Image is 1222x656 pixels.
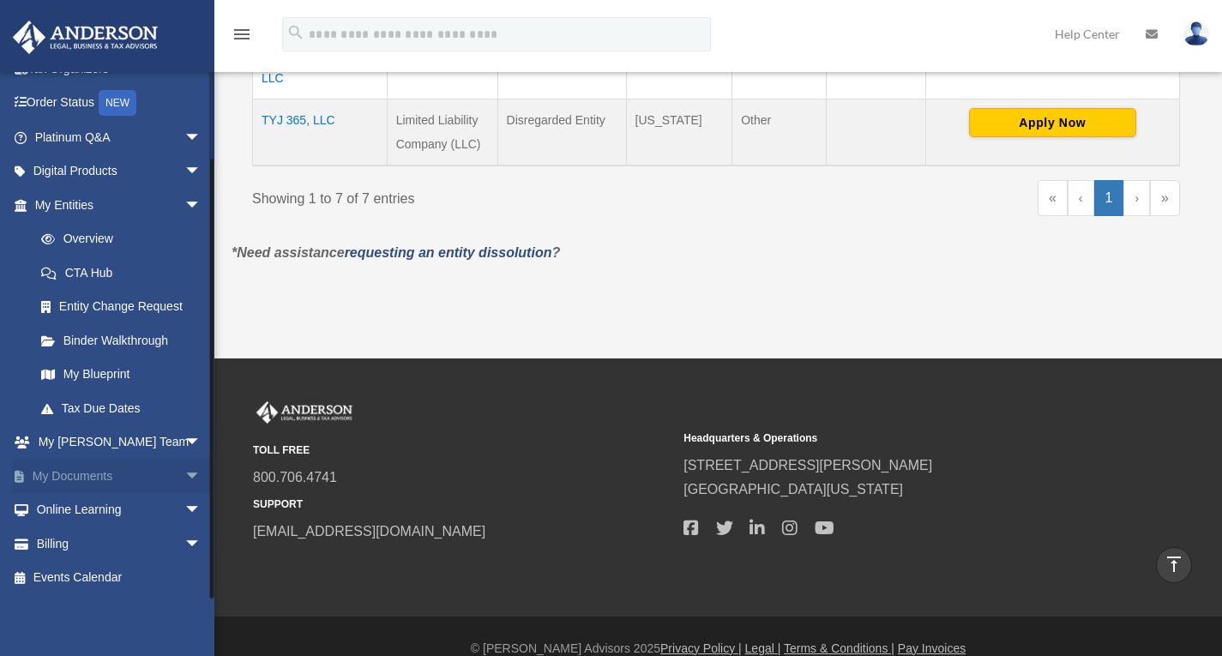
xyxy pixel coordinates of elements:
[12,154,227,189] a: Digital Productsarrow_drop_down
[345,245,552,260] a: requesting an entity dissolution
[12,561,227,595] a: Events Calendar
[12,459,227,493] a: My Documentsarrow_drop_down
[1183,21,1209,46] img: User Pic
[1068,180,1094,216] a: Previous
[99,90,136,116] div: NEW
[253,524,485,539] a: [EMAIL_ADDRESS][DOMAIN_NAME]
[253,442,671,460] small: TOLL FREE
[184,459,219,494] span: arrow_drop_down
[232,30,252,45] a: menu
[12,188,219,222] a: My Entitiesarrow_drop_down
[497,99,626,166] td: Disregarded Entity
[24,323,219,358] a: Binder Walkthrough
[184,188,219,223] span: arrow_drop_down
[732,99,827,166] td: Other
[12,527,227,561] a: Billingarrow_drop_down
[253,99,388,166] td: TYJ 365, LLC
[1156,547,1192,583] a: vertical_align_top
[683,482,903,497] a: [GEOGRAPHIC_DATA][US_STATE]
[184,154,219,190] span: arrow_drop_down
[745,641,781,655] a: Legal |
[24,256,219,290] a: CTA Hub
[12,120,227,154] a: Platinum Q&Aarrow_drop_down
[24,391,219,425] a: Tax Due Dates
[232,24,252,45] i: menu
[232,245,560,260] em: *Need assistance ?
[660,641,742,655] a: Privacy Policy |
[12,493,227,527] a: Online Learningarrow_drop_down
[12,86,227,121] a: Order StatusNEW
[683,458,932,472] a: [STREET_ADDRESS][PERSON_NAME]
[184,493,219,528] span: arrow_drop_down
[683,430,1102,448] small: Headquarters & Operations
[12,425,227,460] a: My [PERSON_NAME] Teamarrow_drop_down
[253,401,356,424] img: Anderson Advisors Platinum Portal
[253,496,671,514] small: SUPPORT
[1094,180,1124,216] a: 1
[1123,180,1150,216] a: Next
[1150,180,1180,216] a: Last
[898,641,966,655] a: Pay Invoices
[184,120,219,155] span: arrow_drop_down
[969,108,1136,137] button: Apply Now
[286,23,305,42] i: search
[1164,554,1184,575] i: vertical_align_top
[24,222,210,256] a: Overview
[24,358,219,392] a: My Blueprint
[184,527,219,562] span: arrow_drop_down
[8,21,163,54] img: Anderson Advisors Platinum Portal
[626,99,732,166] td: [US_STATE]
[1038,180,1068,216] a: First
[184,425,219,460] span: arrow_drop_down
[784,641,894,655] a: Terms & Conditions |
[387,99,497,166] td: Limited Liability Company (LLC)
[252,180,703,211] div: Showing 1 to 7 of 7 entries
[253,470,337,484] a: 800.706.4741
[24,290,219,324] a: Entity Change Request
